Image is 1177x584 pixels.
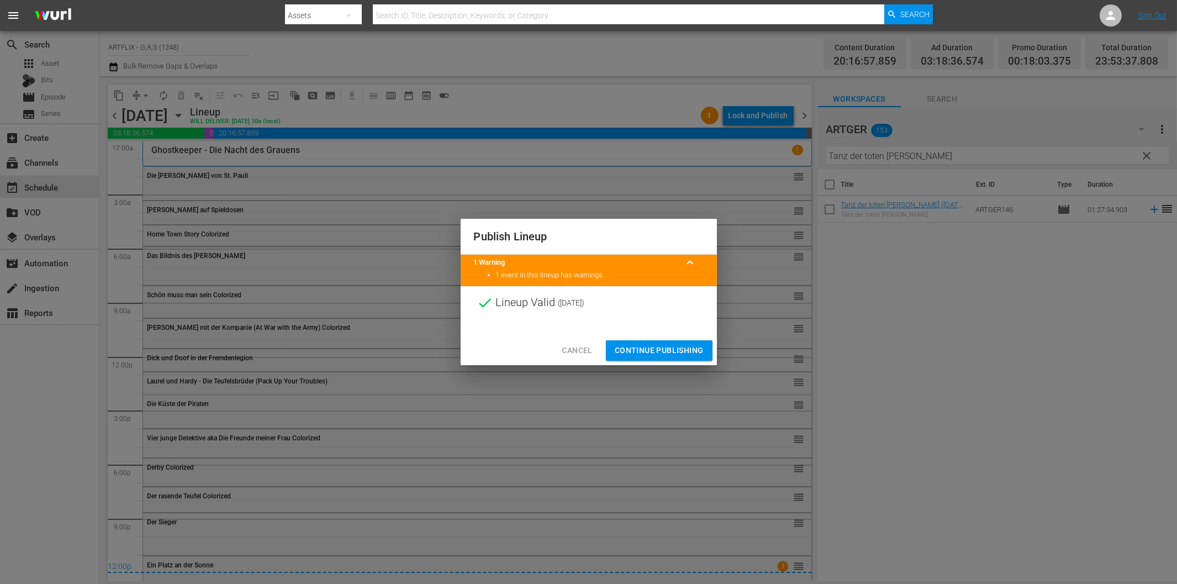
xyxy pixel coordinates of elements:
span: Cancel [562,344,592,357]
title: 1 Warning [474,257,677,268]
span: menu [7,9,20,22]
button: keyboard_arrow_up [677,249,704,276]
button: Continue Publishing [606,340,712,361]
span: ( [DATE] ) [558,294,585,311]
span: keyboard_arrow_up [684,256,697,269]
span: Continue Publishing [615,344,704,357]
div: Lineup Valid [461,286,717,319]
h2: Publish Lineup [474,228,704,245]
a: Sign Out [1138,11,1167,20]
span: Search [900,4,930,24]
button: Cancel [553,340,601,361]
li: 1 event in this lineup has warnings. [496,270,704,281]
img: ans4CAIJ8jUAAAAAAAAAAAAAAAAAAAAAAAAgQb4GAAAAAAAAAAAAAAAAAAAAAAAAJMjXAAAAAAAAAAAAAAAAAAAAAAAAgAT5G... [27,3,80,29]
